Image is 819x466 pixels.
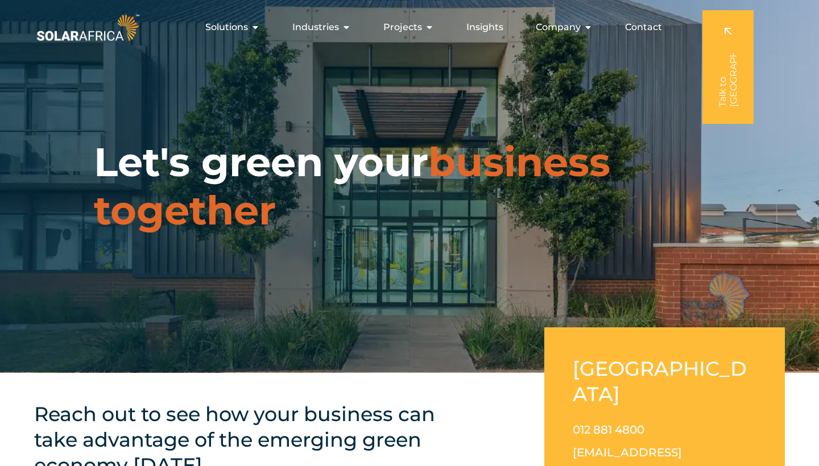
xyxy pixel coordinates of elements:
[142,16,671,39] nav: Menu
[94,138,610,235] span: business together
[142,16,671,39] div: Menu Toggle
[573,423,644,436] a: 012 881 4800
[573,356,756,407] h2: [GEOGRAPHIC_DATA]
[466,20,503,34] a: Insights
[625,20,662,34] a: Contact
[205,20,248,34] span: Solutions
[536,20,581,34] span: Company
[292,20,339,34] span: Industries
[94,138,725,235] h1: Let's green your
[383,20,422,34] span: Projects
